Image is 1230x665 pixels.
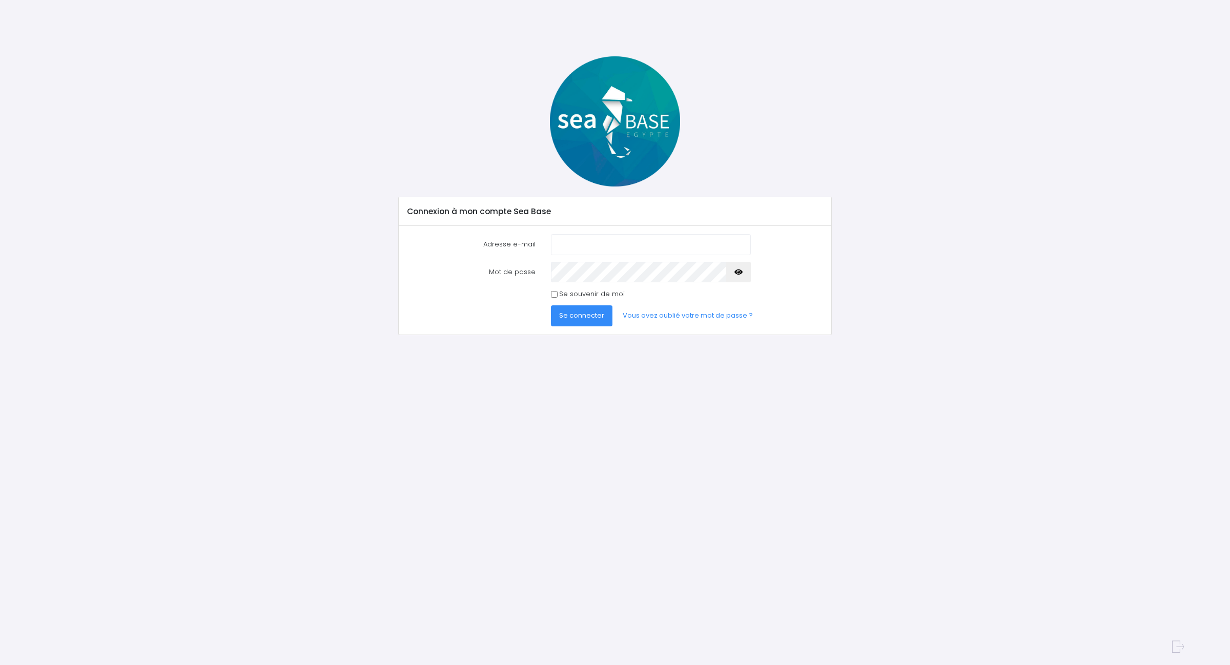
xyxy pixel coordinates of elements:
[614,305,761,326] a: Vous avez oublié votre mot de passe ?
[559,289,625,299] label: Se souvenir de moi
[551,305,612,326] button: Se connecter
[400,234,543,255] label: Adresse e-mail
[559,310,604,320] span: Se connecter
[399,197,831,226] div: Connexion à mon compte Sea Base
[400,262,543,282] label: Mot de passe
